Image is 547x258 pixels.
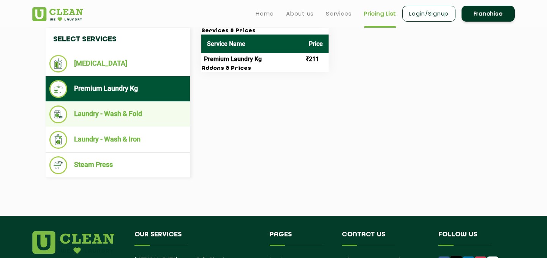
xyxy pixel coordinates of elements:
[49,105,67,123] img: Laundry - Wash & Fold
[32,7,83,21] img: UClean Laundry and Dry Cleaning
[49,131,67,149] img: Laundry - Wash & Iron
[256,9,274,18] a: Home
[49,156,186,174] li: Steam Press
[286,9,314,18] a: About us
[32,231,114,254] img: logo.png
[326,9,352,18] a: Services
[201,35,303,53] th: Service Name
[342,231,427,245] h4: Contact us
[402,6,455,22] a: Login/Signup
[49,55,67,72] img: Dry Cleaning
[438,231,505,245] h4: Follow us
[270,231,331,245] h4: Pages
[49,131,186,149] li: Laundry - Wash & Iron
[49,156,67,174] img: Steam Press
[49,105,186,123] li: Laundry - Wash & Fold
[303,35,329,53] th: Price
[46,28,190,51] h4: Select Services
[364,9,396,18] a: Pricing List
[201,28,329,35] h3: Services & Prices
[49,55,186,72] li: [MEDICAL_DATA]
[134,231,258,245] h4: Our Services
[303,53,329,65] td: ₹211
[462,6,515,22] a: Franchise
[49,80,186,98] li: Premium Laundry Kg
[49,80,67,98] img: Premium Laundry Kg
[201,65,329,72] h3: Addons & Prices
[201,53,303,65] td: Premium Laundry Kg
